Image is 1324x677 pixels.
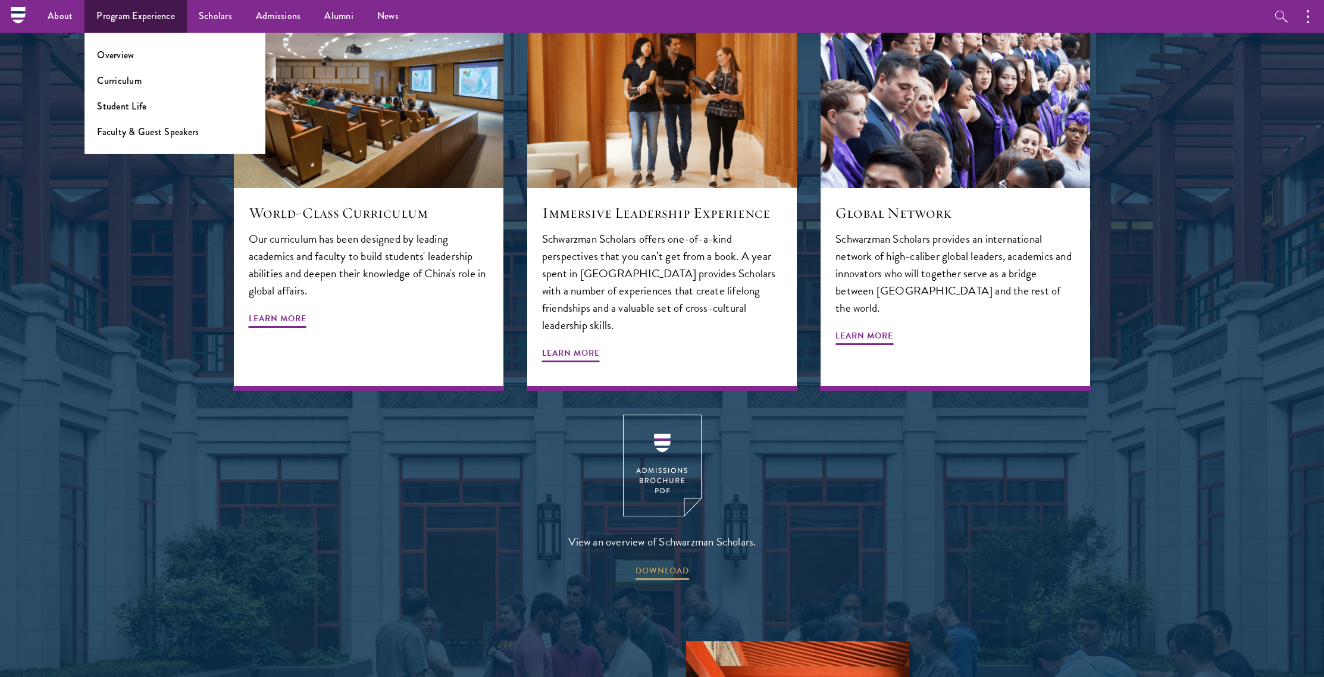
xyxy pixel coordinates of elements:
a: Global Network Schwarzman Scholars provides an international network of high-caliber global leade... [821,8,1090,391]
span: Learn More [542,346,600,364]
p: Our curriculum has been designed by leading academics and faculty to build students' leadership a... [249,230,489,299]
a: Student Life [97,99,146,113]
a: View an overview of Schwarzman Scholars. DOWNLOAD [568,415,756,582]
p: Schwarzman Scholars provides an international network of high-caliber global leaders, academics a... [835,230,1075,316]
a: World-Class Curriculum Our curriculum has been designed by leading academics and faculty to build... [234,8,503,391]
span: Learn More [835,328,893,347]
a: Immersive Leadership Experience Schwarzman Scholars offers one-of-a-kind perspectives that you ca... [527,8,797,391]
span: Learn More [249,311,306,330]
h5: Immersive Leadership Experience [542,203,782,223]
p: Schwarzman Scholars offers one-of-a-kind perspectives that you can’t get from a book. A year spen... [542,230,782,334]
a: Curriculum [97,74,142,87]
a: Faculty & Guest Speakers [97,125,199,139]
h5: World-Class Curriculum [249,203,489,223]
h5: Global Network [835,203,1075,223]
span: DOWNLOAD [636,563,689,582]
a: Overview [97,48,134,62]
span: View an overview of Schwarzman Scholars. [568,532,756,551]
